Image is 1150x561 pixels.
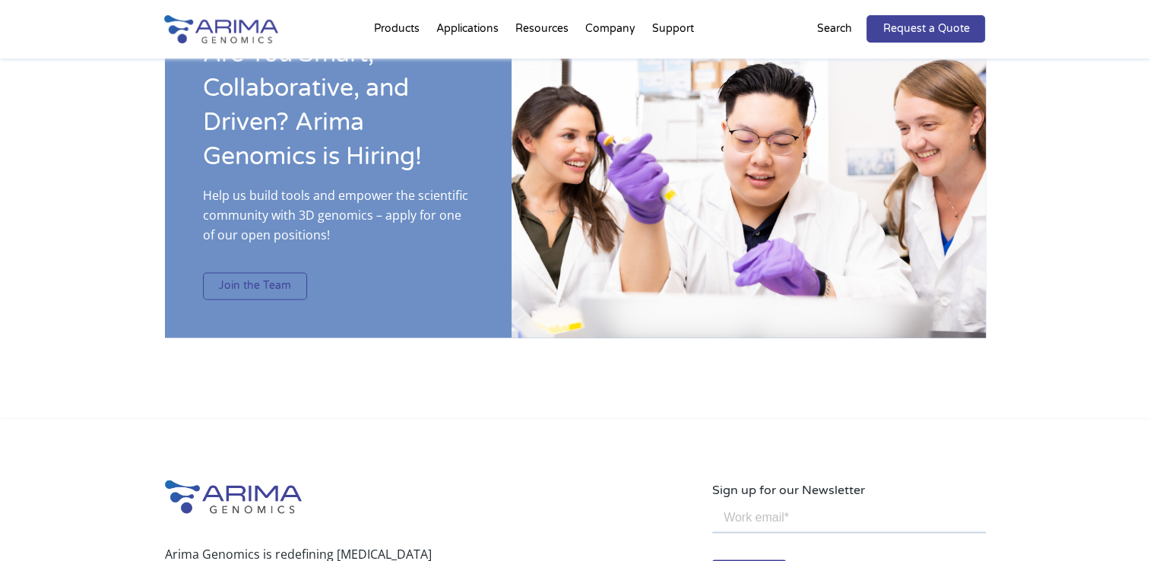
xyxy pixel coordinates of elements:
[165,480,302,513] img: Arima-Genomics-logo
[816,19,851,39] p: Search
[712,480,986,499] p: Sign up for our Newsletter
[164,15,278,43] img: Arima-Genomics-logo
[203,185,474,257] p: Help us build tools and empower the scientific community with 3D genomics – apply for one of our ...
[203,37,474,185] h2: Are You Smart, Collaborative, and Driven? Arima Genomics is Hiring!
[203,272,307,300] a: Join the Team
[866,15,985,43] a: Request a Quote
